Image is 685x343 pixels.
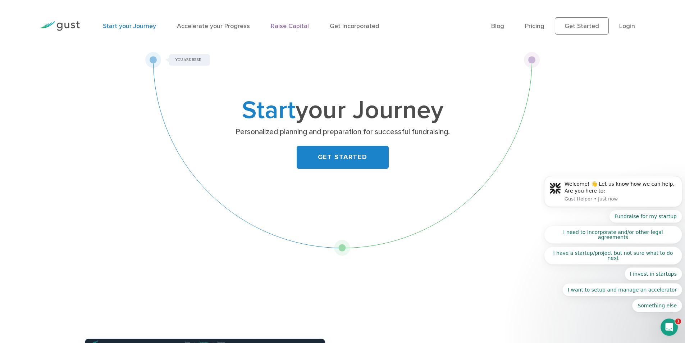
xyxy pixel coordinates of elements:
[297,146,389,169] a: GET STARTED
[619,22,635,30] a: Login
[675,319,681,324] span: 1
[555,17,609,35] a: Get Started
[491,22,504,30] a: Blog
[203,127,482,137] p: Personalized planning and preparation for successful fundraising.
[201,99,485,122] h1: your Journey
[541,83,685,324] iframe: Intercom notifications message
[242,95,296,125] span: Start
[330,22,379,30] a: Get Incorporated
[40,21,80,31] img: Gust Logo
[103,22,156,30] a: Start your Journey
[661,319,678,336] iframe: Intercom live chat
[177,22,250,30] a: Accelerate your Progress
[525,22,544,30] a: Pricing
[271,22,309,30] a: Raise Capital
